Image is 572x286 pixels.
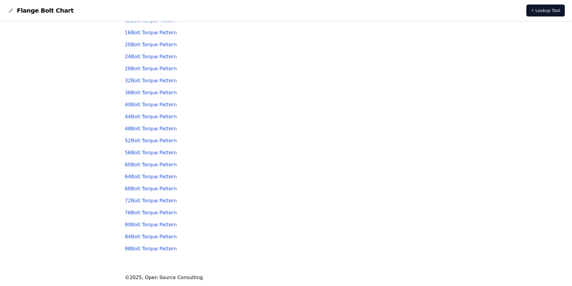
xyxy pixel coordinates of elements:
[125,126,177,131] a: 48Bolt Torque Pattern
[125,138,177,143] a: 52Bolt Torque Pattern
[7,7,14,14] img: Flange Bolt Chart Logo
[125,102,177,107] a: 40Bolt Torque Pattern
[125,198,177,203] a: 72Bolt Torque Pattern
[125,78,177,83] a: 32Bolt Torque Pattern
[125,42,177,47] a: 20Bolt Torque Pattern
[125,150,177,155] a: 56Bolt Torque Pattern
[125,174,177,179] a: 64Bolt Torque Pattern
[125,234,177,239] a: 84Bolt Torque Pattern
[125,30,177,35] a: 16Bolt Torque Pattern
[125,90,177,95] a: 36Bolt Torque Pattern
[125,162,177,167] a: 60Bolt Torque Pattern
[125,54,177,59] a: 24Bolt Torque Pattern
[125,274,447,281] footer: © 2025 , Open Source Consulting
[125,210,177,215] a: 76Bolt Torque Pattern
[125,186,177,191] a: 68Bolt Torque Pattern
[7,6,74,15] a: Flange Bolt Chart LogoFlange Bolt Chart
[125,66,177,71] a: 28Bolt Torque Pattern
[125,114,177,119] a: 44Bolt Torque Pattern
[17,6,74,15] span: Flange Bolt Chart
[526,5,565,17] a: ⚡ Lookup Tool
[125,222,177,227] a: 80Bolt Torque Pattern
[125,246,177,251] a: 88Bolt Torque Pattern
